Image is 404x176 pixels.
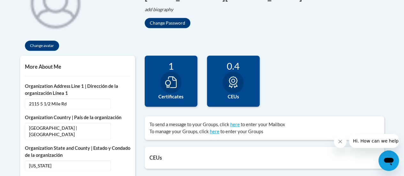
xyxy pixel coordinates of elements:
span: to enter your Mailbox [241,122,285,127]
a: here [210,129,219,134]
label: Certificates [149,93,193,100]
span: To manage your Groups, click [149,129,209,134]
span: 2115 5 1/2 Mile Rd [25,98,111,109]
label: Organization State and County | Estado y Condado de la organización [25,145,130,159]
iframe: Message from company [349,134,399,148]
div: 1 [149,60,193,72]
div: 0.4 [212,60,255,72]
span: [GEOGRAPHIC_DATA] | [GEOGRAPHIC_DATA] [25,123,111,140]
h5: More About Me [25,64,130,70]
button: Edit biography [145,6,179,13]
h5: CEUs [149,155,379,161]
span: to enter your Groups [220,129,263,134]
label: Organization Country | País de la organización [25,114,130,121]
i: add biography [145,7,173,12]
button: Change Password [145,18,190,28]
span: To send a message to your Groups, click [149,122,229,127]
span: [US_STATE] [25,160,111,171]
span: Hi. How can we help? [4,4,52,10]
button: Change avatar [25,41,59,51]
iframe: Button to launch messaging window [378,150,399,171]
label: CEUs [212,93,255,100]
iframe: Close message [334,135,347,148]
a: here [230,122,240,127]
label: Organization Address Line 1 | Dirección de la organización Línea 1 [25,83,130,97]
